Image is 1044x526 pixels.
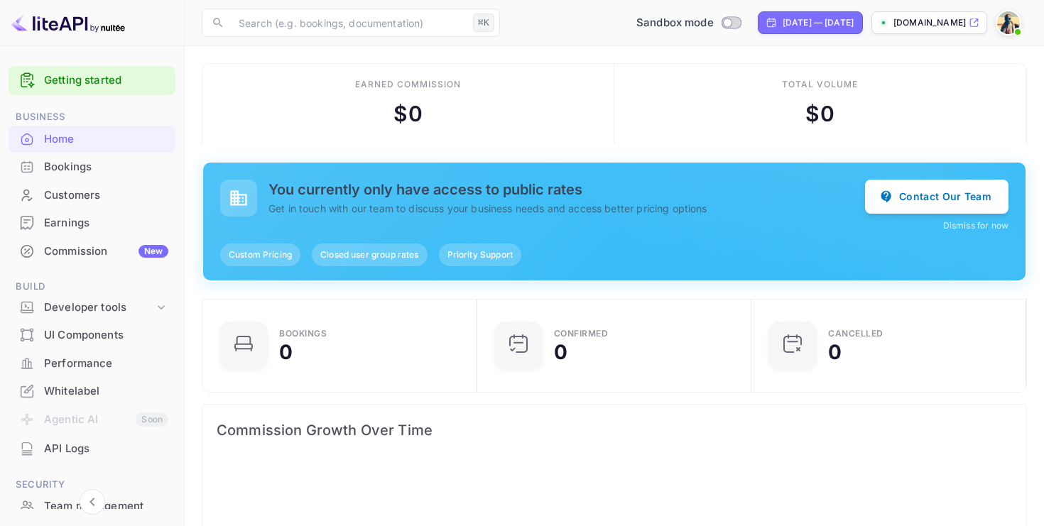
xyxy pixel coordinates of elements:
[44,441,168,457] div: API Logs
[9,279,175,295] span: Build
[439,248,521,261] span: Priority Support
[783,16,854,29] div: [DATE] — [DATE]
[80,489,105,515] button: Collapse navigation
[9,126,175,152] a: Home
[9,126,175,153] div: Home
[554,329,609,338] div: Confirmed
[828,329,883,338] div: CANCELLED
[9,493,175,520] div: Team management
[44,215,168,231] div: Earnings
[9,209,175,236] a: Earnings
[9,153,175,180] a: Bookings
[230,9,467,37] input: Search (e.g. bookings, documentation)
[473,13,494,32] div: ⌘K
[9,182,175,208] a: Customers
[9,238,175,264] a: CommissionNew
[44,131,168,148] div: Home
[631,15,746,31] div: Switch to Production mode
[9,66,175,95] div: Getting started
[268,201,865,216] p: Get in touch with our team to discuss your business needs and access better pricing options
[9,350,175,378] div: Performance
[44,72,168,89] a: Getting started
[865,180,1008,214] button: Contact Our Team
[44,327,168,344] div: UI Components
[805,98,834,130] div: $ 0
[44,498,168,515] div: Team management
[9,322,175,348] a: UI Components
[9,109,175,125] span: Business
[9,493,175,519] a: Team management
[9,238,175,265] div: CommissionNew
[44,187,168,204] div: Customers
[9,153,175,181] div: Bookings
[893,16,966,29] p: [DOMAIN_NAME]
[9,435,175,461] a: API Logs
[44,159,168,175] div: Bookings
[9,477,175,493] span: Security
[44,356,168,372] div: Performance
[312,248,427,261] span: Closed user group rates
[393,98,422,130] div: $ 0
[279,329,327,338] div: Bookings
[943,219,1008,232] button: Dismiss for now
[138,245,168,258] div: New
[355,78,460,91] div: Earned commission
[554,342,567,362] div: 0
[217,419,1012,442] span: Commission Growth Over Time
[220,248,300,261] span: Custom Pricing
[44,243,168,260] div: Commission
[828,342,842,362] div: 0
[279,342,293,362] div: 0
[9,378,175,404] a: Whitelabel
[44,383,168,400] div: Whitelabel
[9,182,175,209] div: Customers
[9,322,175,349] div: UI Components
[9,378,175,405] div: Whitelabel
[9,350,175,376] a: Performance
[9,435,175,463] div: API Logs
[11,11,125,34] img: LiteAPI logo
[9,209,175,237] div: Earnings
[268,181,865,198] h5: You currently only have access to public rates
[44,300,154,316] div: Developer tools
[636,15,714,31] span: Sandbox mode
[9,295,175,320] div: Developer tools
[997,11,1020,34] img: Amine Saoudi-Hassani
[782,78,858,91] div: Total volume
